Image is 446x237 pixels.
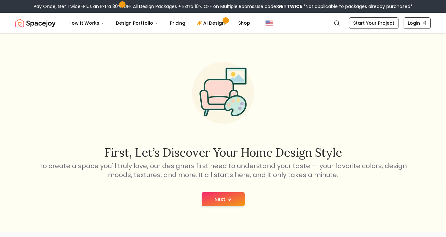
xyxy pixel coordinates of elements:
a: Pricing [165,17,190,29]
nav: Main [63,17,255,29]
button: How It Works [63,17,109,29]
img: United States [266,19,273,27]
span: *Not applicable to packages already purchased* [302,3,413,10]
img: Spacejoy Logo [15,17,56,29]
span: Use code: [255,3,302,10]
button: Design Portfolio [111,17,163,29]
a: Start Your Project [349,17,398,29]
nav: Global [15,13,431,33]
button: Next [202,192,245,206]
a: AI Design [192,17,232,29]
a: Shop [233,17,255,29]
div: Pay Once, Get Twice-Plus an Extra 30% OFF All Design Packages + Extra 10% OFF on Multiple Rooms. [34,3,413,10]
img: Start Style Quiz Illustration [182,52,264,134]
p: To create a space you'll truly love, our designers first need to understand your taste — your fav... [38,161,408,179]
b: GETTWICE [277,3,302,10]
a: Spacejoy [15,17,56,29]
a: Login [404,17,431,29]
h2: First, let’s discover your home design style [38,146,408,159]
